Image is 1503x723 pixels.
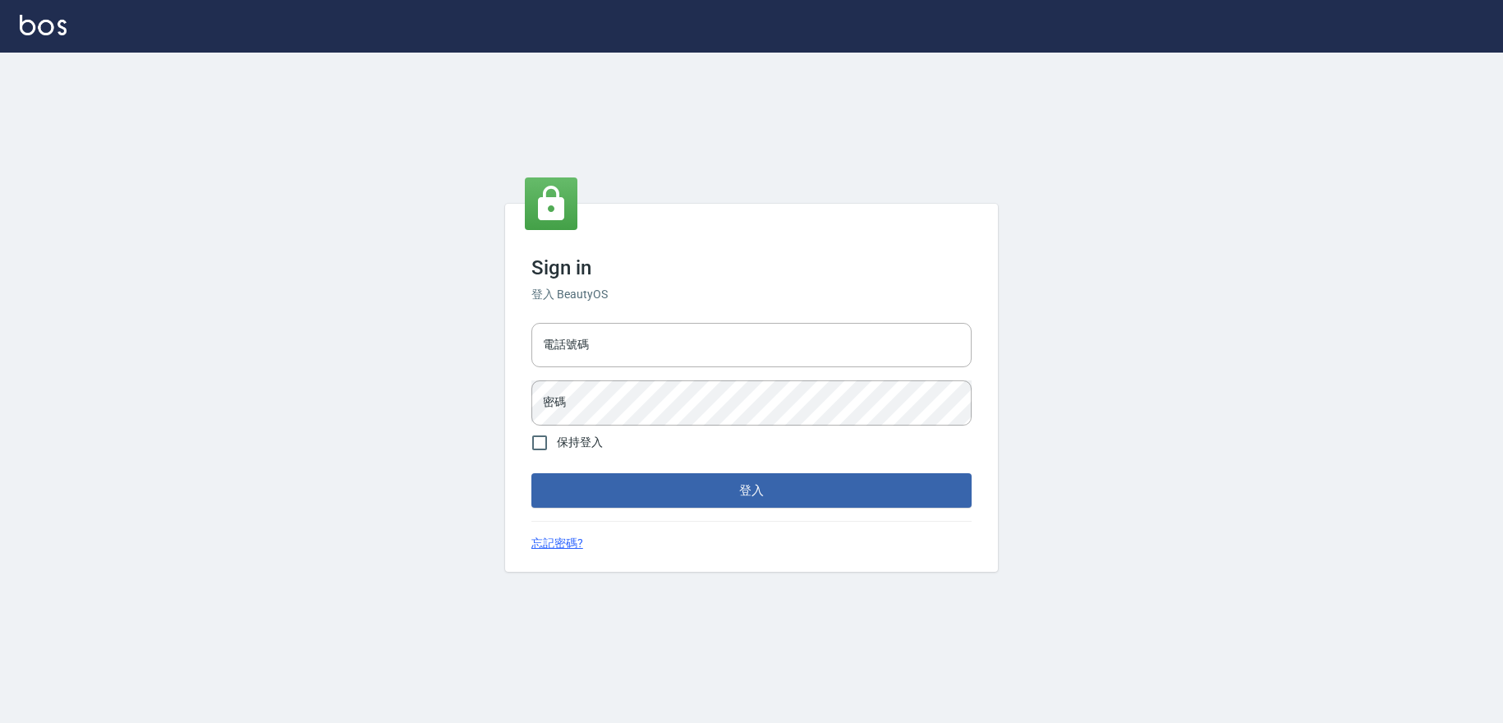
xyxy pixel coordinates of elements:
[531,473,972,508] button: 登入
[531,535,583,552] a: 忘記密碼?
[531,256,972,279] h3: Sign in
[557,434,603,451] span: 保持登入
[20,15,67,35] img: Logo
[531,286,972,303] h6: 登入 BeautyOS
